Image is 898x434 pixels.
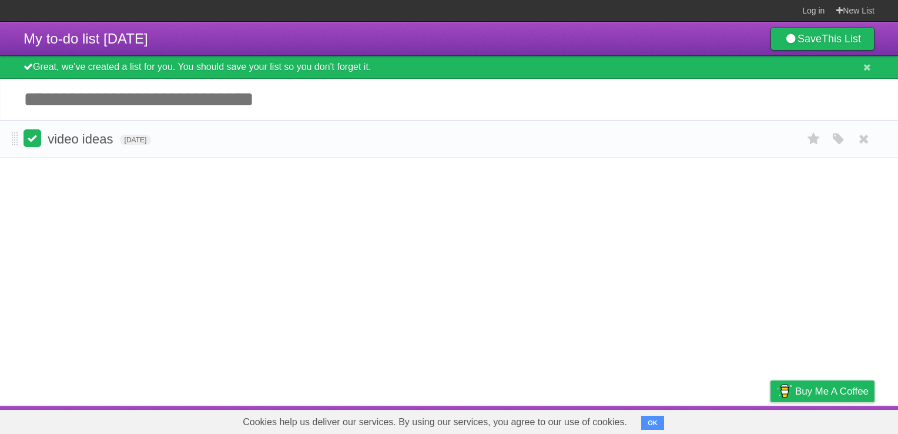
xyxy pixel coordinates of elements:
a: Privacy [755,409,786,431]
img: Buy me a coffee [776,381,792,401]
b: This List [822,33,861,45]
a: About [614,409,639,431]
button: OK [641,416,664,430]
span: My to-do list [DATE] [24,31,148,46]
a: Terms [715,409,741,431]
span: video ideas [48,132,116,146]
label: Done [24,129,41,147]
span: Cookies help us deliver our services. By using our services, you agree to our use of cookies. [231,410,639,434]
a: Buy me a coffee [770,380,874,402]
a: Developers [653,409,701,431]
span: Buy me a coffee [795,381,869,402]
label: Star task [803,129,825,149]
span: [DATE] [120,135,152,145]
a: Suggest a feature [800,409,874,431]
a: SaveThis List [770,27,874,51]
